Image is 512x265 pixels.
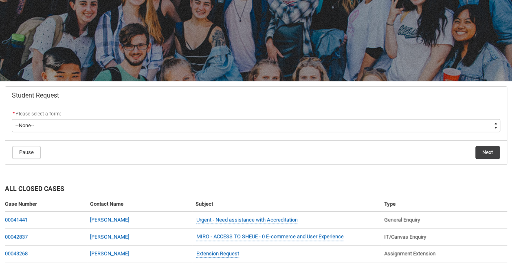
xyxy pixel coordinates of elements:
span: Student Request [12,91,59,100]
a: 00042837 [5,234,28,240]
th: Contact Name [87,197,192,212]
th: Subject [192,197,381,212]
th: Type [381,197,507,212]
h2: All Closed Cases [5,184,507,197]
button: Next [475,146,500,159]
abbr: required [13,111,15,117]
a: [PERSON_NAME] [90,234,129,240]
span: Please select a form: [15,111,61,117]
a: Urgent - Need assistance with Accreditation [196,216,297,224]
th: Case Number [5,197,87,212]
span: Assignment Extension [384,250,435,256]
a: [PERSON_NAME] [90,250,129,256]
article: Redu_Student_Request flow [5,86,507,165]
a: MIRO - ACCESS TO SHEUE - 0 E-commerce and User Experience [196,232,343,241]
a: [PERSON_NAME] [90,217,129,223]
a: Extension Request [196,250,239,258]
a: 00043268 [5,250,28,256]
button: Pause [12,146,41,159]
span: IT/Canvas Enquiry [384,234,426,240]
span: General Enquiry [384,217,420,223]
a: 00041441 [5,217,28,223]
